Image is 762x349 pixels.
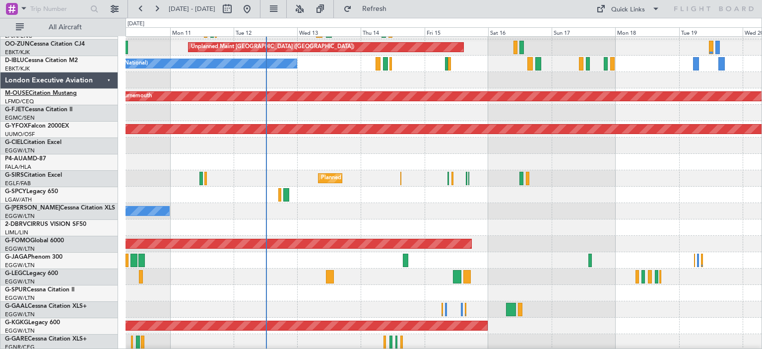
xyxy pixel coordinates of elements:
span: G-SIRS [5,172,24,178]
a: G-LEGCLegacy 600 [5,271,58,277]
a: G-SPURCessna Citation II [5,287,74,293]
span: G-FJET [5,107,25,113]
a: UUMO/OSF [5,131,35,138]
input: Trip Number [30,1,87,16]
div: Sat 16 [488,27,552,36]
div: Tue 19 [679,27,743,36]
a: EGGW/LTN [5,262,35,269]
div: Unplanned Maint [GEOGRAPHIC_DATA] ([GEOGRAPHIC_DATA]) [191,40,354,55]
a: EGLF/FAB [5,180,31,187]
span: G-GARE [5,336,28,342]
div: Tue 12 [234,27,297,36]
span: G-KGKG [5,320,28,326]
span: [DATE] - [DATE] [169,4,215,13]
div: [DATE] [127,20,144,28]
div: Wed 13 [297,27,361,36]
div: Quick Links [611,5,645,15]
a: G-SPCYLegacy 650 [5,189,58,195]
span: All Aircraft [26,24,105,31]
span: G-SPCY [5,189,26,195]
a: EGGW/LTN [5,278,35,285]
a: EGGW/LTN [5,327,35,335]
a: G-FJETCessna Citation II [5,107,72,113]
a: EGGW/LTN [5,212,35,220]
a: G-YFOXFalcon 2000EX [5,123,69,129]
span: G-[PERSON_NAME] [5,205,60,211]
a: LIML/LIN [5,229,28,236]
span: G-GAAL [5,303,28,309]
div: Sun 10 [106,27,170,36]
a: EBKT/KJK [5,49,30,56]
a: EGMC/SEN [5,114,35,122]
span: G-CIEL [5,140,23,145]
span: OO-ZUN [5,41,30,47]
a: OO-ZUNCessna Citation CJ4 [5,41,85,47]
div: Sun 17 [552,27,615,36]
span: G-YFOX [5,123,28,129]
a: G-KGKGLegacy 600 [5,320,60,326]
span: G-FOMO [5,238,30,244]
a: EGGW/LTN [5,245,35,253]
a: G-SIRSCitation Excel [5,172,62,178]
span: G-LEGC [5,271,26,277]
a: EGGW/LTN [5,147,35,154]
span: Refresh [354,5,395,12]
button: All Aircraft [11,19,108,35]
a: G-JAGAPhenom 300 [5,254,63,260]
a: EGGW/LTN [5,294,35,302]
span: 2-DBRV [5,221,27,227]
div: Fri 15 [425,27,488,36]
a: EGGW/LTN [5,311,35,318]
div: Planned Maint [GEOGRAPHIC_DATA] ([GEOGRAPHIC_DATA]) [321,171,477,186]
button: Refresh [339,1,398,17]
span: G-SPUR [5,287,27,293]
a: P4-AUAMD-87 [5,156,46,162]
a: G-[PERSON_NAME]Cessna Citation XLS [5,205,115,211]
a: LFMD/CEQ [5,98,34,105]
a: FALA/HLA [5,163,31,171]
button: Quick Links [591,1,665,17]
div: Thu 14 [361,27,424,36]
span: G-JAGA [5,254,28,260]
a: G-GAALCessna Citation XLS+ [5,303,87,309]
a: 2-DBRVCIRRUS VISION SF50 [5,221,86,227]
span: M-OUSE [5,90,29,96]
a: EBKT/KJK [5,65,30,72]
span: D-IBLU [5,58,24,64]
a: G-FOMOGlobal 6000 [5,238,64,244]
div: Mon 11 [170,27,234,36]
div: Mon 18 [615,27,679,36]
a: G-CIELCitation Excel [5,140,62,145]
a: D-IBLUCessna Citation M2 [5,58,78,64]
a: M-OUSECitation Mustang [5,90,77,96]
span: P4-AUA [5,156,27,162]
a: G-GARECessna Citation XLS+ [5,336,87,342]
a: LGAV/ATH [5,196,32,204]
